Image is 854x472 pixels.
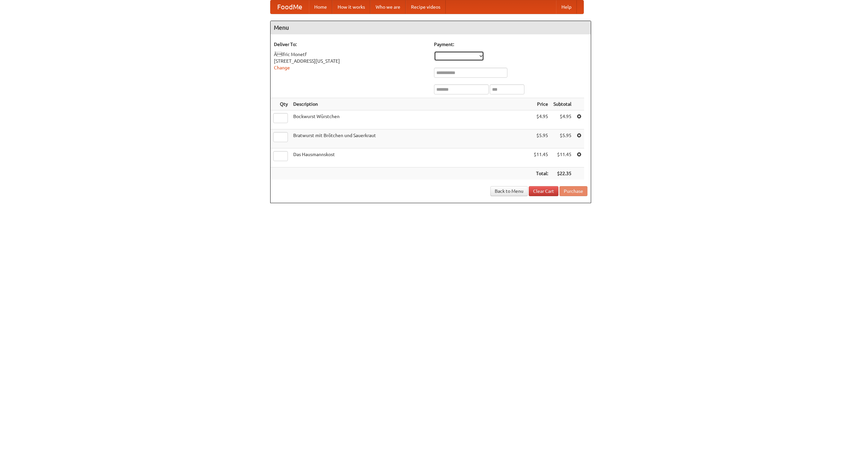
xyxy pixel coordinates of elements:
[531,110,551,129] td: $4.95
[531,167,551,180] th: Total:
[531,129,551,148] td: $5.95
[291,148,531,167] td: Das Hausmannskost
[274,65,290,70] a: Change
[559,186,587,196] button: Purchase
[551,98,574,110] th: Subtotal
[274,58,427,64] div: [STREET_ADDRESS][US_STATE]
[274,51,427,58] div: Ãlfric Monetf
[271,98,291,110] th: Qty
[271,21,591,34] h4: Menu
[551,129,574,148] td: $5.95
[332,0,370,14] a: How it works
[531,148,551,167] td: $11.45
[551,167,574,180] th: $22.35
[531,98,551,110] th: Price
[551,148,574,167] td: $11.45
[291,98,531,110] th: Description
[291,129,531,148] td: Bratwurst mit Brötchen und Sauerkraut
[274,41,427,48] h5: Deliver To:
[291,110,531,129] td: Bockwurst Würstchen
[556,0,577,14] a: Help
[309,0,332,14] a: Home
[529,186,558,196] a: Clear Cart
[551,110,574,129] td: $4.95
[490,186,528,196] a: Back to Menu
[434,41,587,48] h5: Payment:
[370,0,406,14] a: Who we are
[271,0,309,14] a: FoodMe
[406,0,446,14] a: Recipe videos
